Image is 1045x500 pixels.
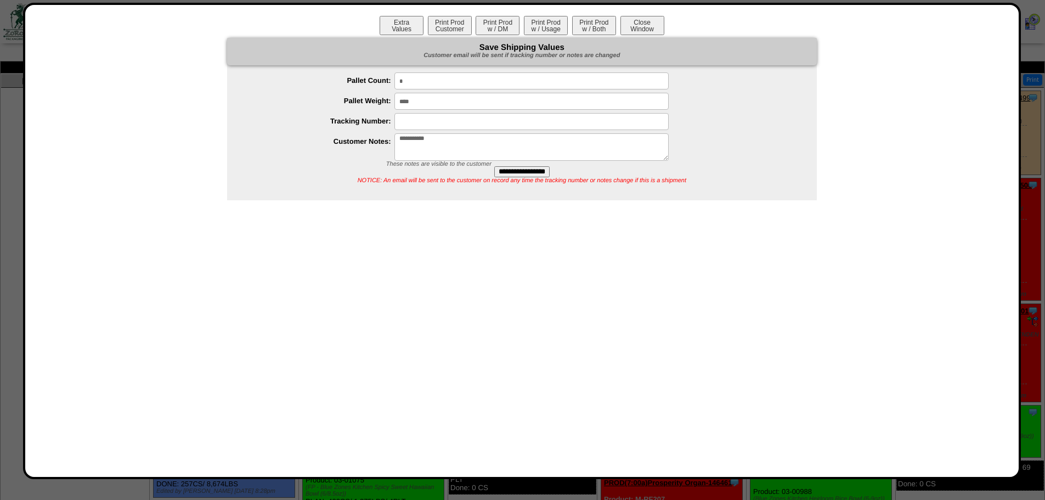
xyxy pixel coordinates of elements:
div: Save Shipping Values [227,38,817,65]
div: Customer email will be sent if tracking number or notes are changed [227,52,817,60]
button: Print Prodw / DM [476,16,519,35]
a: CloseWindow [619,25,665,33]
button: CloseWindow [620,16,664,35]
label: Pallet Weight: [249,97,394,105]
label: Customer Notes: [249,137,394,145]
button: Print Prodw / Usage [524,16,568,35]
span: NOTICE: An email will be sent to the customer on record any time the tracking number or notes cha... [358,177,686,184]
label: Pallet Count: [249,76,394,85]
label: Tracking Number: [249,117,394,125]
button: Print Prodw / Both [572,16,616,35]
button: Print ProdCustomer [428,16,472,35]
span: These notes are visible to the customer [386,161,492,167]
button: ExtraValues [380,16,423,35]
